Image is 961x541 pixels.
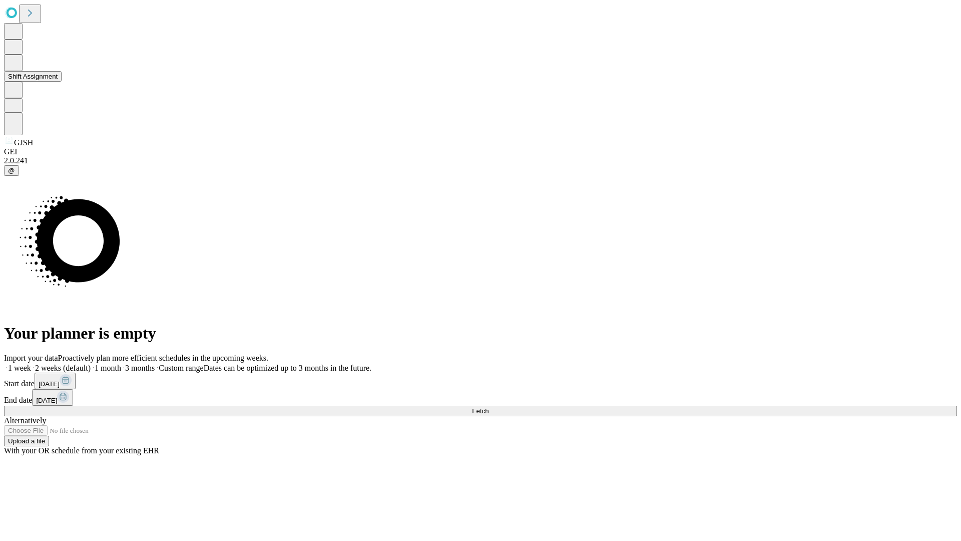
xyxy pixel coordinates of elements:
[4,373,957,389] div: Start date
[4,416,46,425] span: Alternatively
[58,354,268,362] span: Proactively plan more efficient schedules in the upcoming weeks.
[14,138,33,147] span: GJSH
[35,373,76,389] button: [DATE]
[35,364,91,372] span: 2 weeks (default)
[36,397,57,404] span: [DATE]
[4,389,957,406] div: End date
[125,364,155,372] span: 3 months
[4,324,957,343] h1: Your planner is empty
[159,364,203,372] span: Custom range
[472,407,489,415] span: Fetch
[4,446,159,455] span: With your OR schedule from your existing EHR
[32,389,73,406] button: [DATE]
[204,364,371,372] span: Dates can be optimized up to 3 months in the future.
[4,156,957,165] div: 2.0.241
[4,354,58,362] span: Import your data
[39,380,60,388] span: [DATE]
[95,364,121,372] span: 1 month
[4,165,19,176] button: @
[4,147,957,156] div: GEI
[8,364,31,372] span: 1 week
[4,71,62,82] button: Shift Assignment
[4,436,49,446] button: Upload a file
[8,167,15,174] span: @
[4,406,957,416] button: Fetch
